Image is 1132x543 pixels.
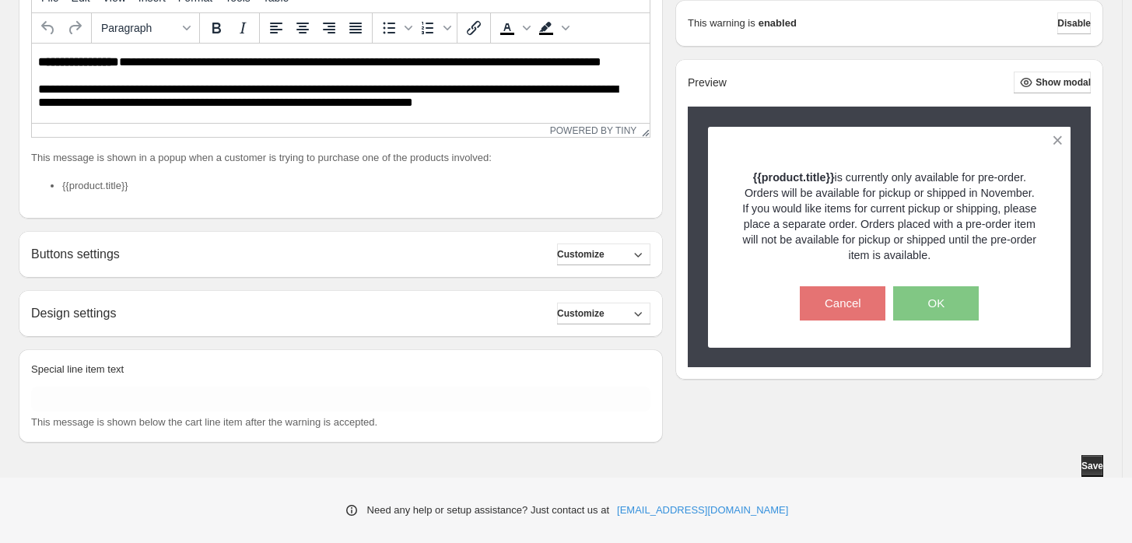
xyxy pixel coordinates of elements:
p: This warning is [688,16,755,31]
button: Align center [289,15,316,41]
button: Undo [35,15,61,41]
p: If you would like items for current pickup or shipping, please place a separate order. Orders pla... [735,201,1044,263]
h2: Preview [688,76,727,89]
button: Cancel [800,286,885,321]
p: This message is shown in a popup when a customer is trying to purchase one of the products involved: [31,150,650,166]
button: Align left [263,15,289,41]
a: [EMAIL_ADDRESS][DOMAIN_NAME] [617,503,788,518]
span: Paragraph [101,22,177,34]
h2: Buttons settings [31,247,120,261]
div: Bullet list [376,15,415,41]
span: This message is shown below the cart line item after the warning is accepted. [31,416,377,428]
button: Formats [95,15,196,41]
span: Customize [557,307,605,320]
iframe: Rich Text Area [32,44,650,123]
button: Bold [203,15,230,41]
button: Justify [342,15,369,41]
div: Numbered list [415,15,454,41]
button: Italic [230,15,256,41]
strong: {{product.title}} [753,171,835,184]
span: Save [1081,460,1103,472]
button: Save [1081,455,1103,477]
button: Customize [557,243,650,265]
span: Disable [1057,17,1091,30]
li: {{product.title}} [62,178,650,194]
button: Show modal [1014,72,1091,93]
div: Text color [494,15,533,41]
span: Show modal [1036,76,1091,89]
button: OK [893,286,979,321]
button: Redo [61,15,88,41]
div: Resize [636,124,650,137]
a: Powered by Tiny [550,125,637,136]
button: Align right [316,15,342,41]
button: Customize [557,303,650,324]
strong: enabled [759,16,797,31]
p: is currently only available for pre-order. Orders will be available for pickup or shipped in Nove... [735,170,1044,201]
button: Insert/edit link [461,15,487,41]
div: Background color [533,15,572,41]
button: Disable [1057,12,1091,34]
span: Special line item text [31,363,124,375]
span: Customize [557,248,605,261]
h2: Design settings [31,306,116,321]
